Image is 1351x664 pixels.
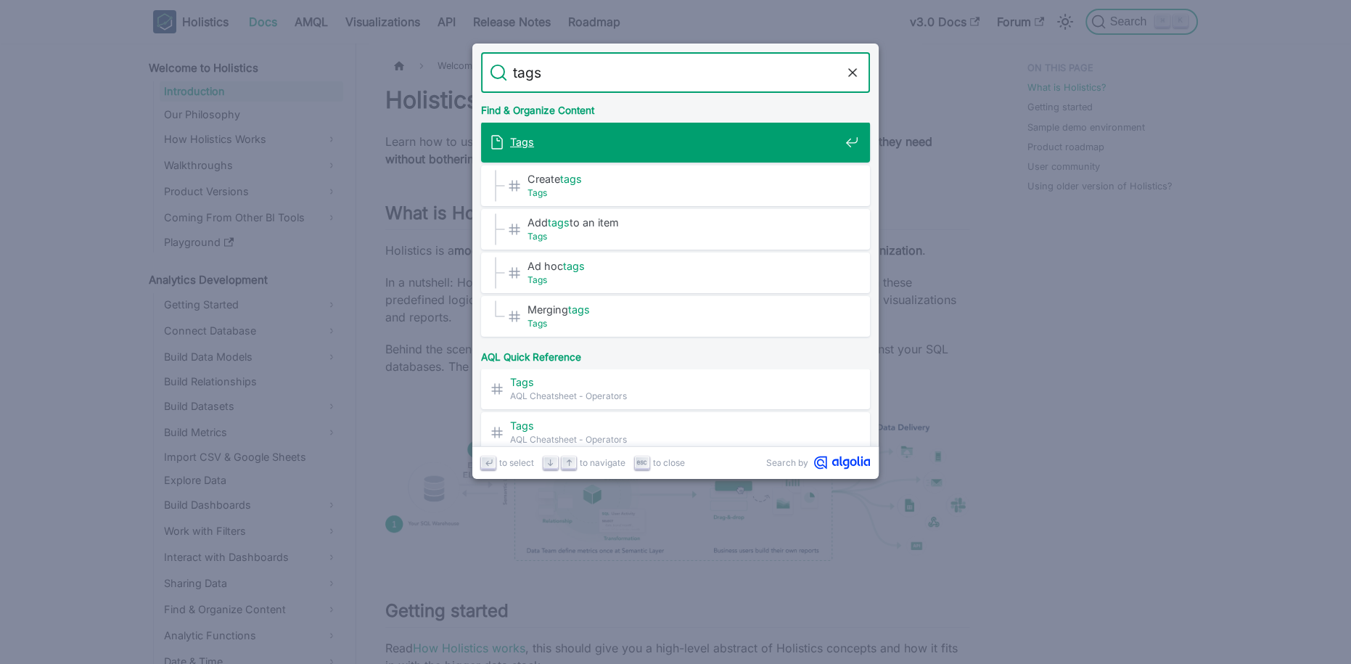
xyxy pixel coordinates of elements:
a: Createtags​Tags [481,165,870,206]
mark: Tags [510,419,534,432]
a: Mergingtags​Tags [481,296,870,337]
span: Add to an item​ [527,216,839,229]
svg: Algolia [814,456,870,470]
mark: Tags [527,187,547,198]
span: to navigate [580,456,625,470]
svg: Escape key [636,457,647,468]
a: Tags [481,122,870,163]
span: Merging ​ [527,303,839,316]
mark: Tags [527,231,547,242]
a: Tags​AQL Cheatsheet - Operators [481,412,870,453]
span: ​ [510,419,839,433]
mark: tags [560,173,582,185]
mark: Tags [510,376,534,388]
mark: Tags [510,136,534,148]
a: Ad hoctags​Tags [481,253,870,293]
span: Search by [766,456,808,470]
mark: Tags [527,318,547,329]
button: Clear the query [844,64,861,81]
span: AQL Cheatsheet - Operators [510,389,839,403]
span: to select [499,456,534,470]
a: Tags​AQL Cheatsheet - Operators [481,369,870,409]
svg: Enter key [483,457,494,468]
a: Search byAlgolia [766,456,870,470]
div: AQL Quick Reference [478,340,873,369]
div: Find & Organize Content [478,93,873,122]
span: AQL Cheatsheet - Operators [510,433,839,446]
mark: tags [563,260,585,272]
input: Search docs [507,52,844,93]
a: Addtagsto an item​Tags [481,209,870,250]
span: Ad hoc ​ [527,259,839,273]
span: Create ​ [527,172,839,186]
mark: Tags [527,274,547,285]
mark: tags [548,216,570,229]
svg: Arrow up [564,457,575,468]
svg: Arrow down [545,457,556,468]
span: to close [653,456,685,470]
mark: tags [568,303,590,316]
span: ​ [510,375,839,389]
